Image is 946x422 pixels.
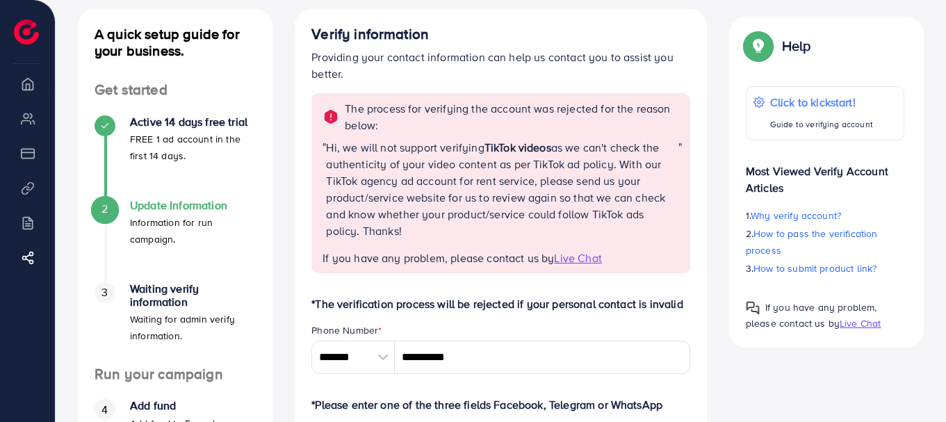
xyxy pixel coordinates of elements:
[746,227,878,257] span: How to pass the verification process
[130,115,256,129] h4: Active 14 days free trial
[101,402,108,418] span: 4
[782,38,811,54] p: Help
[311,26,690,43] h4: Verify information
[130,399,256,412] h4: Add fund
[887,359,936,412] iframe: Chat
[678,139,682,250] span: "
[345,100,682,133] p: The process for verifying the account was rejected for the reason below:
[746,225,904,259] p: 2.
[746,33,771,58] img: Popup guide
[484,140,551,155] strong: TikTok videos
[554,250,601,266] span: Live Chat
[78,282,272,366] li: Waiting verify information
[101,284,108,300] span: 3
[746,207,904,224] p: 1.
[78,115,272,199] li: Active 14 days free trial
[130,214,256,247] p: Information for run campaign.
[130,131,256,164] p: FREE 1 ad account in the first 14 days.
[311,396,690,413] p: *Please enter one of the three fields Facebook, Telegram or WhatsApp
[78,81,272,99] h4: Get started
[311,49,690,82] p: Providing your contact information can help us contact you to assist you better.
[770,94,873,111] p: Click to kickstart!
[323,250,554,266] span: If you have any problem, please contact us by
[130,311,256,344] p: Waiting for admin verify information.
[14,19,39,44] img: logo
[101,201,108,217] span: 2
[746,300,877,330] span: If you have any problem, please contact us by
[746,152,904,196] p: Most Viewed Verify Account Articles
[78,366,272,383] h4: Run your campaign
[78,26,272,59] h4: A quick setup guide for your business.
[130,282,256,309] h4: Waiting verify information
[78,199,272,282] li: Update Information
[746,260,904,277] p: 3.
[770,116,873,133] p: Guide to verifying account
[326,139,678,239] p: Hi, we will not support verifying as we can't check the authenticity of your video content as per...
[323,108,339,125] img: alert
[311,295,690,312] p: *The verification process will be rejected if your personal contact is invalid
[751,209,841,222] span: Why verify account?
[323,139,326,250] span: "
[753,261,876,275] span: How to submit product link?
[746,301,760,315] img: Popup guide
[311,323,382,337] label: Phone Number
[840,316,881,330] span: Live Chat
[130,199,256,212] h4: Update Information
